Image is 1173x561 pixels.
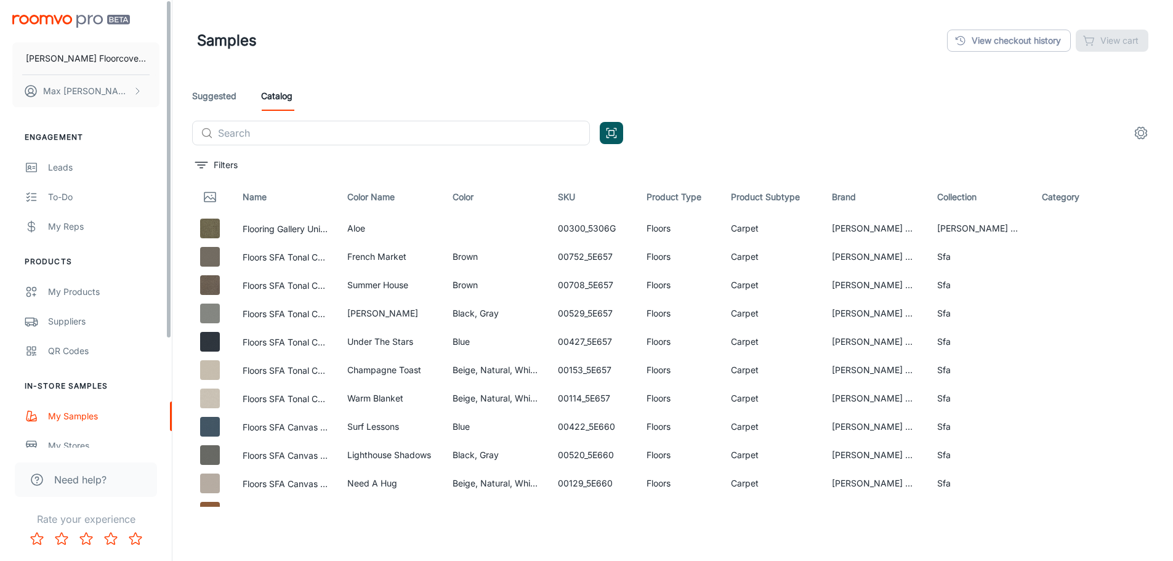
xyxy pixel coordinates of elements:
td: [PERSON_NAME] Floors [822,356,927,384]
div: My Reps [48,220,159,233]
p: Max [PERSON_NAME] [43,84,130,98]
td: Carpet [721,299,822,328]
button: Max [PERSON_NAME] [12,75,159,107]
td: Floors [637,214,722,243]
td: Carpet [721,441,822,469]
td: Aloe [337,214,443,243]
th: Product Subtype [721,180,822,214]
td: Carpet [721,384,822,413]
td: Black, Gray [443,441,548,469]
td: Floors [637,328,722,356]
button: Floors SFA Canvas Comfort Blue Sunrise [243,506,328,519]
td: [PERSON_NAME] Floors [822,384,927,413]
p: Filters [214,158,238,172]
th: Brand [822,180,927,214]
td: Blue [443,413,548,441]
a: View checkout history [947,30,1071,52]
th: SKU [548,180,637,214]
td: Sfa [927,413,1033,441]
td: Carpet [721,271,822,299]
td: [PERSON_NAME] [337,299,443,328]
td: 00422_5E660 [548,413,637,441]
button: Rate 1 star [25,527,49,551]
td: French Market [337,243,443,271]
td: 00529_5E657 [548,299,637,328]
button: Floors SFA Canvas Comfort Blue Surf Lessons [243,421,328,434]
td: Beige, Natural, White [443,469,548,498]
td: Carpet [721,469,822,498]
td: [PERSON_NAME] Floors [822,328,927,356]
h1: Samples [197,30,257,52]
td: [PERSON_NAME] Floors [822,469,927,498]
button: Floors SFA Tonal Comfort II [PERSON_NAME] [243,307,328,321]
div: QR Codes [48,344,159,358]
td: Carpet [721,498,822,526]
td: Brown [443,243,548,271]
td: [PERSON_NAME] Floors [822,441,927,469]
div: My Products [48,285,159,299]
button: Floors SFA Canvas Comfort Blue Lighthouse Shadows [243,449,328,462]
th: Category [1032,180,1103,214]
div: Suppliers [48,315,159,328]
button: Rate 2 star [49,527,74,551]
td: Warm Blanket [337,384,443,413]
td: Carpet [721,356,822,384]
button: Floors SFA Tonal Comfort II Summer House [243,279,328,293]
button: [PERSON_NAME] Floorcovering [12,42,159,75]
button: Open QR code scanner [600,122,623,144]
td: [PERSON_NAME] Floors [822,413,927,441]
td: [PERSON_NAME] Floors [822,243,927,271]
td: Carpet [721,413,822,441]
input: Search [218,121,590,145]
img: Roomvo PRO Beta [12,15,130,28]
div: My Stores [48,439,159,453]
td: Floors [637,299,722,328]
td: Floors [637,356,722,384]
th: Product Type [637,180,722,214]
td: Carpet [721,328,822,356]
td: Black, Gray [443,299,548,328]
td: Summer House [337,271,443,299]
td: Floors [637,469,722,498]
td: 00520_5E660 [548,441,637,469]
td: Lighthouse Shadows [337,441,443,469]
button: Rate 4 star [99,527,123,551]
td: Sfa [927,271,1033,299]
td: Brown [443,271,548,299]
td: Sfa [927,356,1033,384]
td: Sfa [927,498,1033,526]
td: 00300_5306G [548,214,637,243]
td: Beige, Natural, White [443,384,548,413]
td: 00114_5E657 [548,384,637,413]
td: Surf Lessons [337,413,443,441]
td: 00427_5E657 [548,328,637,356]
td: Carpet [721,214,822,243]
td: 00129_5E660 [548,469,637,498]
button: Floors SFA Tonal Comfort II Warm Blanket [243,392,328,406]
td: 00752_5E657 [548,243,637,271]
td: Floors [637,384,722,413]
p: [PERSON_NAME] Floorcovering [26,52,146,65]
button: Floors SFA Tonal Comfort II Champagne Toast [243,364,328,377]
svg: Thumbnail [203,190,217,204]
td: Sfa [927,299,1033,328]
td: [PERSON_NAME] Floors [822,214,927,243]
td: Blue [443,328,548,356]
td: 00153_5E657 [548,356,637,384]
td: Floors [637,441,722,469]
th: Color [443,180,548,214]
div: My Samples [48,410,159,423]
td: Sunrise [337,498,443,526]
td: [PERSON_NAME] Floors [822,299,927,328]
div: Leads [48,161,159,174]
td: Sfa [927,441,1033,469]
td: [PERSON_NAME] Flooring Gallery [927,214,1033,243]
td: Floors [637,243,722,271]
td: [PERSON_NAME] Floors [822,498,927,526]
td: Champagne Toast [337,356,443,384]
td: Sfa [927,328,1033,356]
div: To-do [48,190,159,204]
td: Floors [637,413,722,441]
button: filter [192,155,241,175]
th: Color Name [337,180,443,214]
